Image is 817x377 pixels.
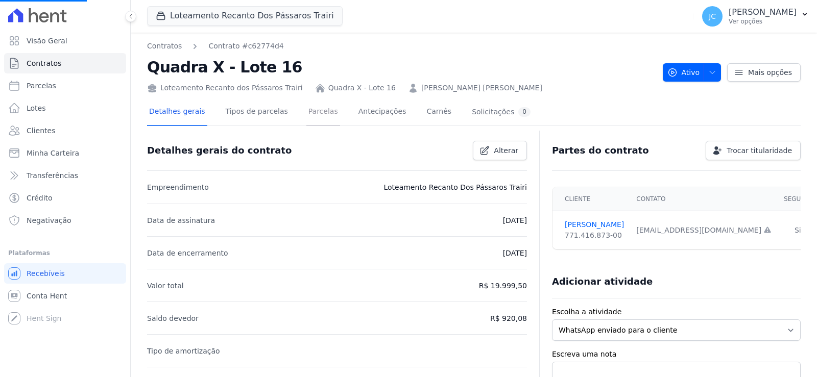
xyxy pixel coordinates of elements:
[27,170,78,181] span: Transferências
[328,83,396,93] a: Quadra X - Lote 16
[470,99,533,126] a: Solicitações0
[4,31,126,51] a: Visão Geral
[27,291,67,301] span: Conta Hent
[27,58,61,68] span: Contratos
[27,125,55,136] span: Clientes
[503,247,527,259] p: [DATE]
[27,268,65,279] span: Recebíveis
[518,107,531,117] div: 0
[729,7,797,17] p: [PERSON_NAME]
[147,345,220,357] p: Tipo de amortização
[729,17,797,26] p: Ver opções
[490,312,527,324] p: R$ 920,08
[552,275,653,288] h3: Adicionar atividade
[663,63,722,82] button: Ativo
[147,181,209,193] p: Empreendimento
[636,225,772,236] div: [EMAIL_ADDRESS][DOMAIN_NAME]
[4,98,126,118] a: Lotes
[8,247,122,259] div: Plataformas
[694,2,817,31] button: JC [PERSON_NAME] Ver opções
[147,280,184,292] p: Valor total
[565,230,624,241] div: 771.416.873-00
[479,280,527,292] p: R$ 19.999,50
[503,214,527,227] p: [DATE]
[552,349,801,360] label: Escreva uma nota
[565,219,624,230] a: [PERSON_NAME]
[27,193,53,203] span: Crédito
[4,286,126,306] a: Conta Hent
[27,215,71,225] span: Negativação
[147,41,182,52] a: Contratos
[27,81,56,91] span: Parcelas
[421,83,542,93] a: [PERSON_NAME] [PERSON_NAME]
[706,141,801,160] a: Trocar titularidade
[4,143,126,163] a: Minha Carteira
[4,120,126,141] a: Clientes
[147,247,228,259] p: Data de encerramento
[147,6,343,26] button: Loteamento Recanto Dos Pássaros Trairi
[208,41,283,52] a: Contrato #c62774d4
[27,103,46,113] span: Lotes
[727,63,801,82] a: Mais opções
[727,145,792,156] span: Trocar titularidade
[494,145,518,156] span: Alterar
[552,307,801,317] label: Escolha a atividade
[424,99,453,126] a: Carnês
[4,263,126,284] a: Recebíveis
[147,144,292,157] h3: Detalhes gerais do contrato
[27,148,79,158] span: Minha Carteira
[27,36,67,46] span: Visão Geral
[147,312,199,324] p: Saldo devedor
[147,41,284,52] nav: Breadcrumb
[147,83,303,93] div: Loteamento Recanto dos Pássaros Trairi
[147,214,215,227] p: Data de assinatura
[473,141,527,160] a: Alterar
[224,99,290,126] a: Tipos de parcelas
[709,13,716,20] span: JC
[147,56,655,79] h2: Quadra X - Lote 16
[472,107,531,117] div: Solicitações
[383,181,527,193] p: Loteamento Recanto Dos Pássaros Trairi
[147,99,207,126] a: Detalhes gerais
[4,76,126,96] a: Parcelas
[147,41,655,52] nav: Breadcrumb
[306,99,340,126] a: Parcelas
[552,144,649,157] h3: Partes do contrato
[4,165,126,186] a: Transferências
[4,188,126,208] a: Crédito
[667,63,700,82] span: Ativo
[4,53,126,73] a: Contratos
[552,187,630,211] th: Cliente
[630,187,778,211] th: Contato
[356,99,408,126] a: Antecipações
[4,210,126,231] a: Negativação
[748,67,792,78] span: Mais opções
